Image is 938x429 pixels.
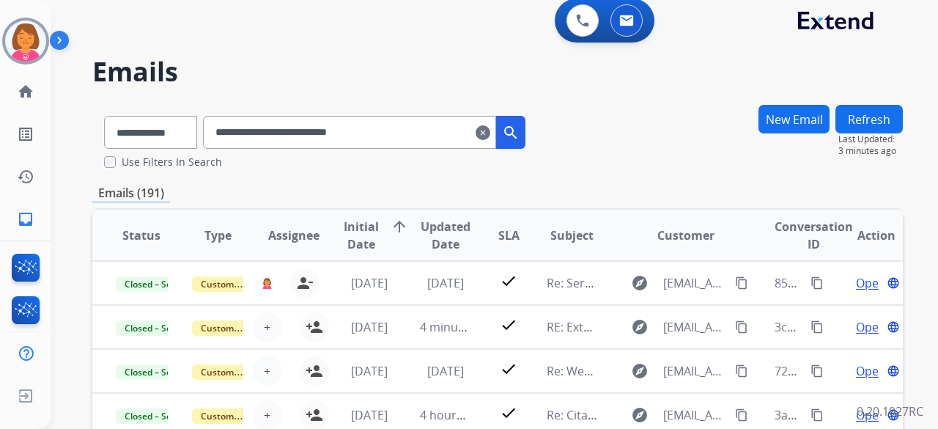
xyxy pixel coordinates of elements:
[122,227,160,244] span: Status
[663,406,726,424] span: [EMAIL_ADDRESS][DOMAIN_NAME]
[262,277,273,289] img: agent-avatar
[116,364,197,380] span: Closed – Solved
[17,210,34,228] mat-icon: inbox
[420,218,472,253] span: Updated Date
[17,83,34,100] mat-icon: home
[427,363,464,379] span: [DATE]
[92,57,903,87] h2: Emails
[810,408,824,422] mat-icon: content_copy
[856,362,886,380] span: Open
[192,276,287,292] span: Customer Support
[810,320,824,334] mat-icon: content_copy
[663,318,726,336] span: [EMAIL_ADDRESS][DOMAIN_NAME]
[631,318,649,336] mat-icon: explore
[550,227,594,244] span: Subject
[427,275,464,291] span: [DATE]
[204,227,232,244] span: Type
[344,218,379,253] span: Initial Date
[476,124,490,142] mat-icon: clear
[502,124,520,142] mat-icon: search
[735,364,748,378] mat-icon: content_copy
[838,133,903,145] span: Last Updated:
[268,227,320,244] span: Assignee
[17,125,34,143] mat-icon: list_alt
[122,155,222,169] label: Use Filters In Search
[838,145,903,157] span: 3 minutes ago
[758,105,830,133] button: New Email
[420,319,498,335] span: 4 minutes ago
[500,360,517,378] mat-icon: check
[192,364,287,380] span: Customer Support
[306,406,323,424] mat-icon: person_add
[5,21,46,62] img: avatar
[547,275,655,291] span: Re: Servicer Update
[810,364,824,378] mat-icon: content_copy
[391,218,408,235] mat-icon: arrow_upward
[735,320,748,334] mat-icon: content_copy
[735,276,748,290] mat-icon: content_copy
[547,319,761,335] span: RE: Extend repair shipping instructions
[116,276,197,292] span: Closed – Solved
[296,274,314,292] mat-icon: person_remove
[631,406,649,424] mat-icon: explore
[735,408,748,422] mat-icon: content_copy
[253,356,282,386] button: +
[500,404,517,422] mat-icon: check
[887,364,900,378] mat-icon: language
[264,406,270,424] span: +
[500,272,517,290] mat-icon: check
[264,362,270,380] span: +
[856,318,886,336] span: Open
[351,319,388,335] span: [DATE]
[827,210,903,261] th: Action
[116,320,197,336] span: Closed – Solved
[547,363,898,379] span: Re: Webform from [EMAIL_ADDRESS][DOMAIN_NAME] on [DATE]
[887,320,900,334] mat-icon: language
[264,318,270,336] span: +
[17,168,34,186] mat-icon: history
[500,316,517,334] mat-icon: check
[856,274,886,292] span: Open
[498,227,520,244] span: SLA
[657,227,714,244] span: Customer
[306,318,323,336] mat-icon: person_add
[420,407,486,423] span: 4 hours ago
[775,218,853,253] span: Conversation ID
[631,274,649,292] mat-icon: explore
[92,184,170,202] p: Emails (191)
[192,320,287,336] span: Customer Support
[857,403,923,420] p: 0.20.1027RC
[306,362,323,380] mat-icon: person_add
[351,407,388,423] span: [DATE]
[351,275,388,291] span: [DATE]
[351,363,388,379] span: [DATE]
[253,312,282,342] button: +
[835,105,903,133] button: Refresh
[810,276,824,290] mat-icon: content_copy
[547,407,730,423] span: Re: Cita para reparación de mesa
[663,274,726,292] span: [EMAIL_ADDRESS][DOMAIN_NAME]
[663,362,726,380] span: [EMAIL_ADDRESS][DOMAIN_NAME]
[631,362,649,380] mat-icon: explore
[887,276,900,290] mat-icon: language
[192,408,287,424] span: Customer Support
[116,408,197,424] span: Closed – Solved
